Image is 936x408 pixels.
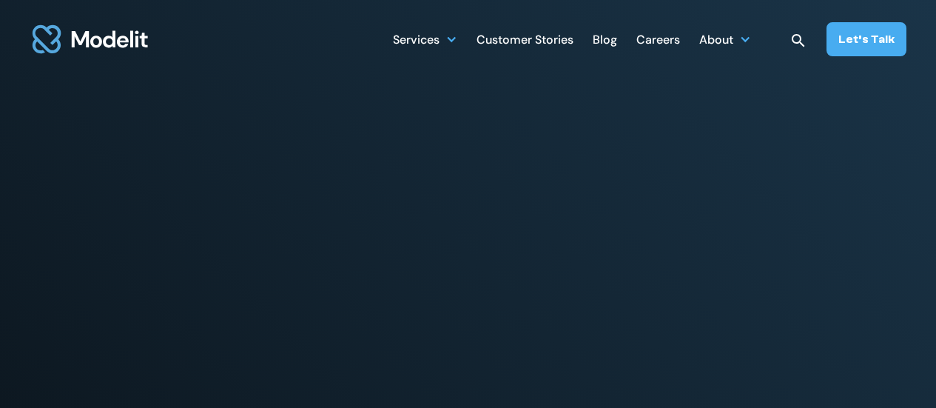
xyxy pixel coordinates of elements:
[699,24,751,53] div: About
[393,24,457,53] div: Services
[593,27,617,56] div: Blog
[838,31,895,47] div: Let’s Talk
[636,27,680,56] div: Careers
[393,27,440,56] div: Services
[593,24,617,53] a: Blog
[477,27,573,56] div: Customer Stories
[477,24,573,53] a: Customer Stories
[30,16,151,62] img: modelit logo
[699,27,733,56] div: About
[826,22,906,56] a: Let’s Talk
[636,24,680,53] a: Careers
[30,16,151,62] a: home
